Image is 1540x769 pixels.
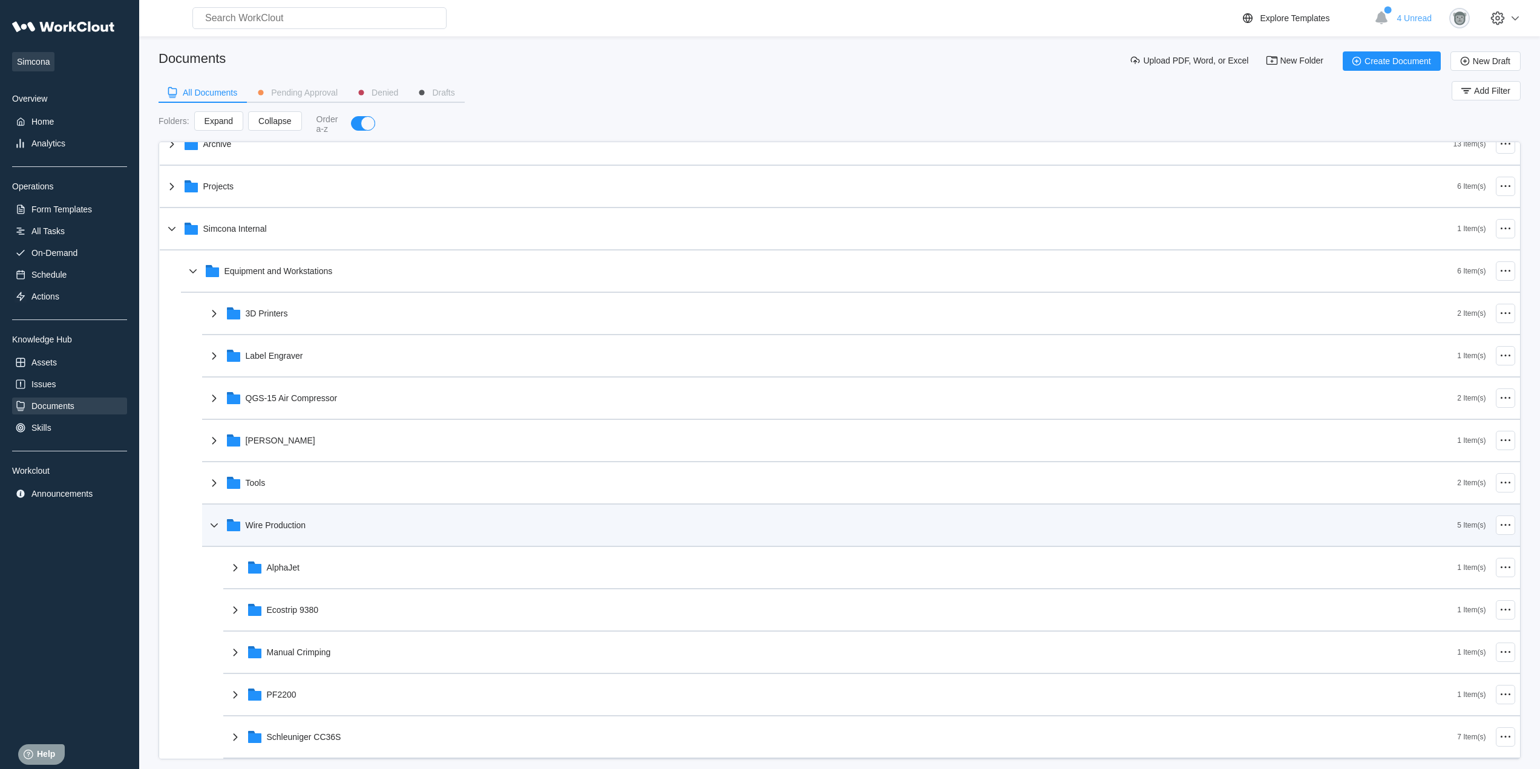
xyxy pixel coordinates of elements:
div: 1 Item(s) [1457,690,1486,699]
button: Create Document [1343,51,1441,71]
button: Denied [347,83,408,102]
div: 6 Item(s) [1457,267,1486,275]
div: Explore Templates [1260,13,1329,23]
div: Home [31,117,54,126]
div: Archive [203,139,232,149]
button: All Documents [159,83,247,102]
a: Issues [12,376,127,393]
a: Form Templates [12,201,127,218]
span: Upload PDF, Word, or Excel [1143,56,1248,66]
a: Analytics [12,135,127,152]
img: gorilla.png [1449,8,1470,28]
button: New Folder [1258,51,1333,71]
div: 2 Item(s) [1457,479,1486,487]
div: Folders : [159,116,189,126]
span: Simcona [12,52,54,71]
div: Announcements [31,489,93,499]
div: 5 Item(s) [1457,521,1486,529]
span: Expand [205,117,233,125]
a: Documents [12,398,127,414]
div: Documents [159,51,226,67]
div: Denied [372,88,398,97]
div: Actions [31,292,59,301]
div: QGS-15 Air Compressor [246,393,338,403]
div: 1 Item(s) [1457,648,1486,656]
a: Announcements [12,485,127,502]
div: 2 Item(s) [1457,309,1486,318]
button: Collapse [248,111,301,131]
div: Operations [12,182,127,191]
a: Home [12,113,127,130]
div: 6 Item(s) [1457,182,1486,191]
div: All Documents [183,88,237,97]
button: Upload PDF, Word, or Excel [1121,51,1258,71]
a: On-Demand [12,244,127,261]
div: Ecostrip 9380 [267,605,319,615]
div: Assets [31,358,57,367]
div: Label Engraver [246,351,303,361]
a: Explore Templates [1240,11,1368,25]
div: 13 Item(s) [1453,140,1486,148]
div: Wire Production [246,520,306,530]
div: PF2200 [267,690,297,699]
a: Actions [12,288,127,305]
div: Issues [31,379,56,389]
div: 1 Item(s) [1457,352,1486,360]
div: 7 Item(s) [1457,733,1486,741]
div: Drafts [432,88,454,97]
div: [PERSON_NAME] [246,436,315,445]
a: Assets [12,354,127,371]
div: Tools [246,478,266,488]
div: Documents [31,401,74,411]
a: All Tasks [12,223,127,240]
div: Manual Crimping [267,647,331,657]
div: Knowledge Hub [12,335,127,344]
div: Overview [12,94,127,103]
div: Pending Approval [271,88,338,97]
button: Expand [194,111,243,131]
span: Collapse [258,117,291,125]
button: Pending Approval [247,83,347,102]
span: Create Document [1365,57,1431,65]
div: AlphaJet [267,563,300,572]
button: Add Filter [1452,81,1521,100]
a: Schedule [12,266,127,283]
div: Simcona Internal [203,224,267,234]
div: 1 Item(s) [1457,436,1486,445]
div: Projects [203,182,234,191]
button: Drafts [408,83,464,102]
div: Workclout [12,466,127,476]
a: Skills [12,419,127,436]
div: On-Demand [31,248,77,258]
input: Search WorkClout [192,7,447,29]
span: Add Filter [1474,87,1510,95]
div: All Tasks [31,226,65,236]
div: 2 Item(s) [1457,394,1486,402]
div: Form Templates [31,205,92,214]
span: New Draft [1473,57,1510,65]
div: Equipment and Workstations [224,266,333,276]
div: Analytics [31,139,65,148]
div: 1 Item(s) [1457,563,1486,572]
div: Schleuniger CC36S [267,732,341,742]
div: Schedule [31,270,67,280]
div: Order a-z [316,114,339,134]
div: 3D Printers [246,309,288,318]
button: New Draft [1450,51,1521,71]
div: 1 Item(s) [1457,224,1486,233]
span: New Folder [1280,56,1323,66]
span: 4 Unread [1397,13,1432,23]
div: 1 Item(s) [1457,606,1486,614]
div: Skills [31,423,51,433]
